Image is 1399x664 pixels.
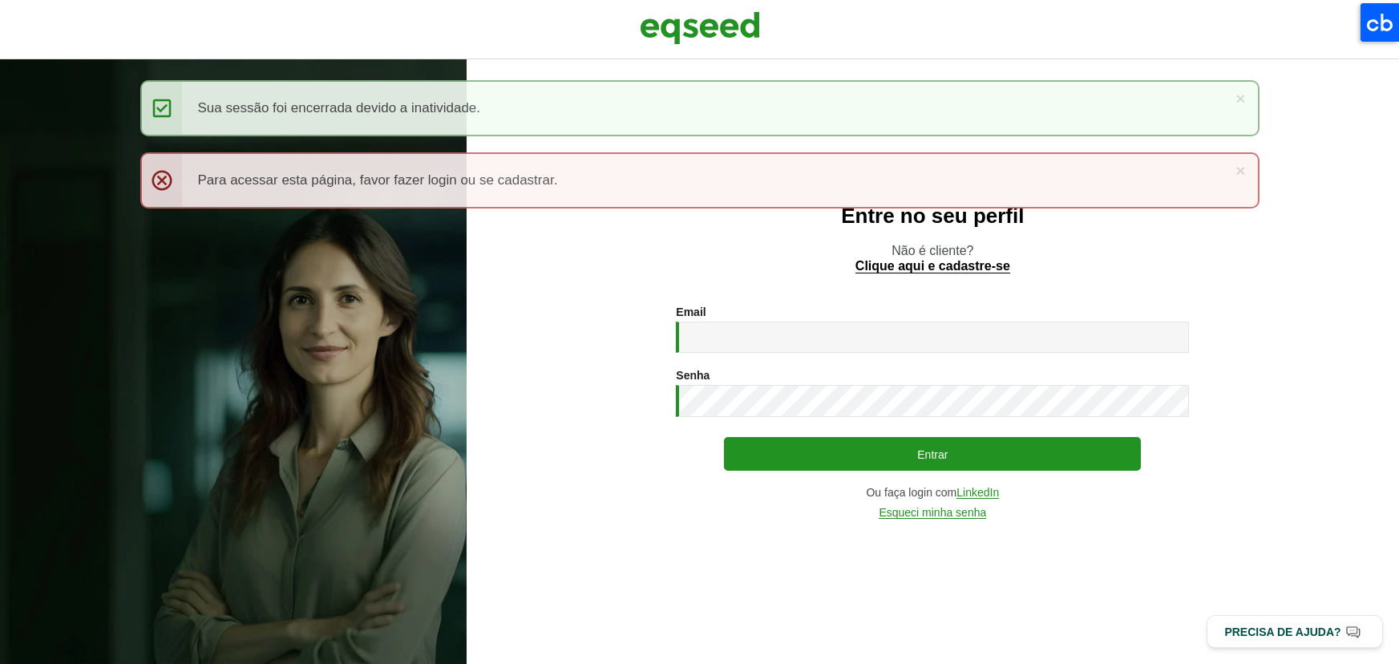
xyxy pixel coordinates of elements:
[1235,162,1245,179] a: ×
[1235,90,1245,107] a: ×
[640,8,760,48] img: EqSeed Logo
[676,370,710,381] label: Senha
[676,306,706,318] label: Email
[879,507,986,519] a: Esqueci minha senha
[499,243,1367,273] p: Não é cliente?
[499,204,1367,228] h2: Entre no seu perfil
[140,152,1260,209] div: Para acessar esta página, favor fazer login ou se cadastrar.
[676,487,1189,499] div: Ou faça login com
[140,80,1260,136] div: Sua sessão foi encerrada devido a inatividade.
[724,437,1141,471] button: Entrar
[956,487,999,499] a: LinkedIn
[855,260,1010,273] a: Clique aqui e cadastre-se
